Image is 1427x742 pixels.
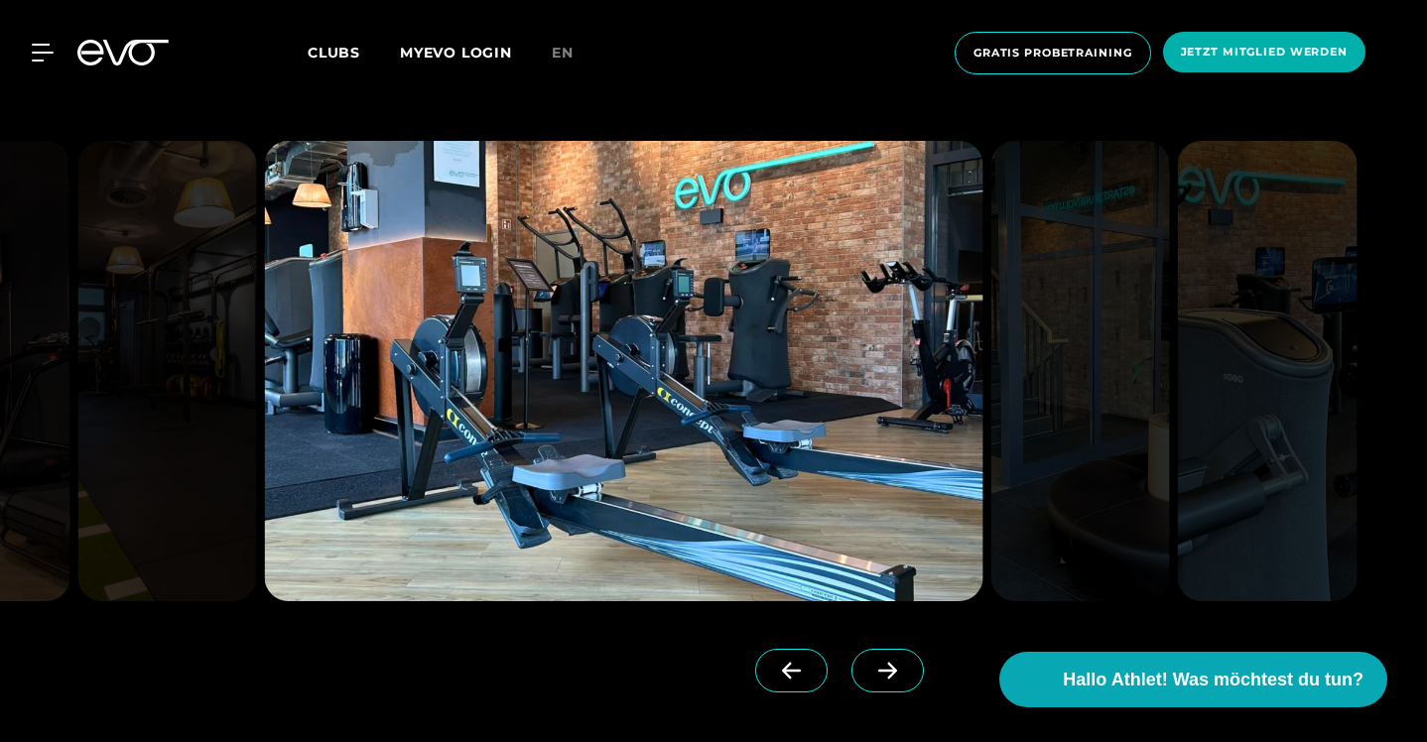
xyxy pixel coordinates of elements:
[77,141,257,601] img: evofitness
[308,43,400,62] a: Clubs
[1181,44,1348,61] span: Jetzt Mitglied werden
[1157,32,1371,74] a: Jetzt Mitglied werden
[949,32,1157,74] a: Gratis Probetraining
[552,42,597,64] a: en
[973,45,1132,62] span: Gratis Probetraining
[400,44,512,62] a: MYEVO LOGIN
[990,141,1170,601] img: evofitness
[1178,141,1358,601] img: evofitness
[265,141,982,601] img: evofitness
[552,44,574,62] span: en
[1063,667,1363,693] span: Hallo Athlet! Was möchtest du tun?
[999,652,1387,707] button: Hallo Athlet! Was möchtest du tun?
[308,44,360,62] span: Clubs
